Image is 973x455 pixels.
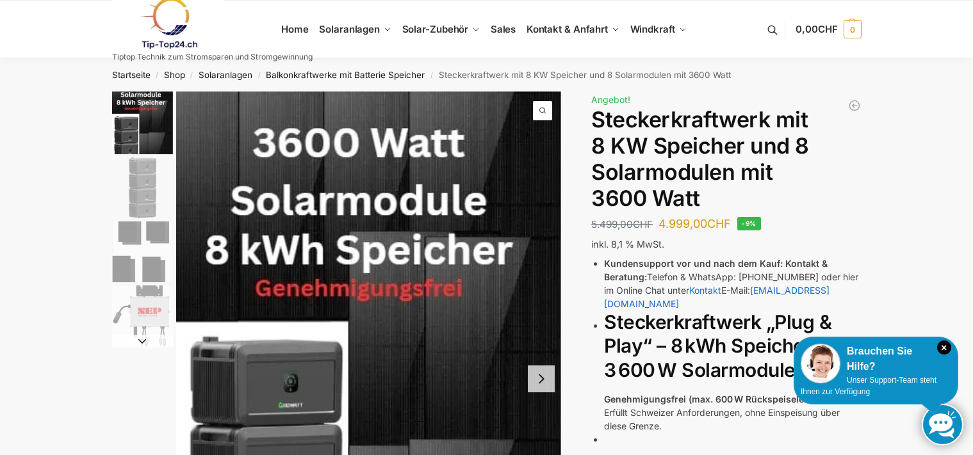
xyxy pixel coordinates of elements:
img: Balkonkraftwerk mit 3600 Watt [112,157,173,218]
img: 8kw-3600-watt-Collage.jpg [112,92,173,154]
span: 0,00 [796,23,837,35]
a: Kontakt [689,285,721,296]
p: Tiptop Technik zum Stromsparen und Stromgewinnung [112,53,313,61]
a: Solaranlagen [199,70,252,80]
span: / [185,70,199,81]
span: inkl. 8,1 % MwSt. [591,239,664,250]
li: Telefon & WhatsApp: [PHONE_NUMBER] oder hier im Online Chat unter E-Mail: [604,257,861,310]
img: NEP_800 [112,285,173,346]
span: Unser Support-Team steht Ihnen zur Verfügung [801,376,936,396]
li: 1 / 4 [109,92,173,156]
a: [EMAIL_ADDRESS][DOMAIN_NAME] [604,285,830,309]
a: Shop [164,70,185,80]
span: / [252,70,266,81]
a: 0,00CHF 0 [796,10,861,49]
span: CHF [707,217,731,230]
span: 0 [844,20,862,38]
a: Sales [485,1,521,58]
span: -9% [737,217,760,230]
a: Kontakt & Anfahrt [521,1,625,58]
button: Next slide [112,335,173,347]
button: Next slide [528,365,555,392]
strong: Genehmigungsfrei (max. 600 W Rückspeiseleistung) [604,394,835,404]
strong: Kundensupport vor und nach dem Kauf: [604,258,783,269]
span: / [151,70,164,81]
span: / [425,70,438,81]
bdi: 5.499,00 [591,218,653,230]
span: Kontakt & Anfahrt [527,23,608,35]
img: 6 Module bificiaL [112,221,173,282]
span: CHF [818,23,838,35]
a: Solar-Zubehör [397,1,485,58]
span: CHF [633,218,653,230]
span: Sales [491,23,516,35]
span: Angebot! [591,94,630,105]
h2: Steckerkraftwerk „Plug & Play“ – 8 kWh Speicher, 3 600 W Solarmodule [604,310,861,383]
span: Windkraft [630,23,675,35]
h1: Steckerkraftwerk mit 8 KW Speicher und 8 Solarmodulen mit 3600 Watt [591,107,861,211]
bdi: 4.999,00 [658,217,731,230]
span: Solar-Zubehör [402,23,469,35]
img: Customer service [801,344,840,383]
span: Solaranlagen [319,23,380,35]
li: 2 / 4 [109,156,173,220]
a: Startseite [112,70,151,80]
p: – Erfüllt Schweizer Anforderungen, ohne Einspeisung über diese Grenze. [604,392,861,433]
li: 3 / 4 [109,220,173,283]
li: 4 / 4 [109,283,173,347]
a: Balkonkraftwerke mit Batterie Speicher [266,70,425,80]
a: Flexible Solarpanels (2×120 W) & SolarLaderegler [848,99,861,112]
strong: Kontakt & Beratung: [604,258,828,282]
div: Brauchen Sie Hilfe? [801,344,951,374]
i: Schließen [937,340,951,355]
a: Windkraft [625,1,692,58]
nav: Breadcrumb [89,58,884,92]
a: Solaranlagen [314,1,397,58]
